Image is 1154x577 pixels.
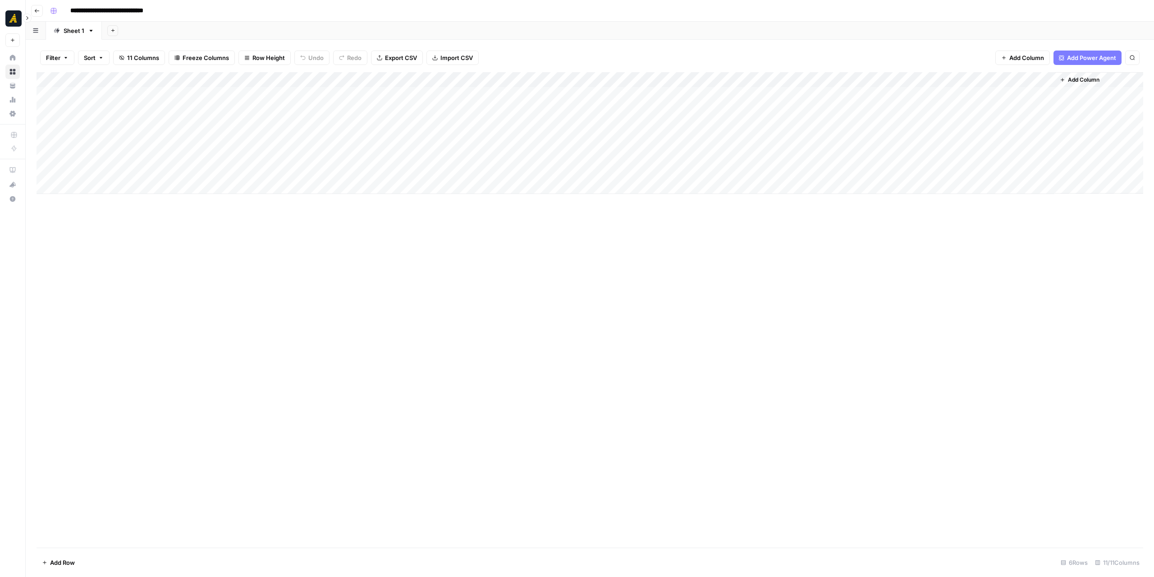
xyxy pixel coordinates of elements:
[5,78,20,93] a: Your Data
[46,53,60,62] span: Filter
[440,53,473,62] span: Import CSV
[5,177,20,192] button: What's new?
[5,106,20,121] a: Settings
[5,65,20,79] a: Browse
[294,51,330,65] button: Undo
[1091,555,1143,570] div: 11/11 Columns
[333,51,367,65] button: Redo
[183,53,229,62] span: Freeze Columns
[5,163,20,177] a: AirOps Academy
[5,7,20,30] button: Workspace: Marketers in Demand
[1068,76,1099,84] span: Add Column
[5,51,20,65] a: Home
[385,53,417,62] span: Export CSV
[995,51,1050,65] button: Add Column
[169,51,235,65] button: Freeze Columns
[40,51,74,65] button: Filter
[238,51,291,65] button: Row Height
[252,53,285,62] span: Row Height
[50,558,75,567] span: Add Row
[84,53,96,62] span: Sort
[78,51,110,65] button: Sort
[1057,555,1091,570] div: 6 Rows
[371,51,423,65] button: Export CSV
[308,53,324,62] span: Undo
[5,10,22,27] img: Marketers in Demand Logo
[1056,74,1103,86] button: Add Column
[6,178,19,191] div: What's new?
[1067,53,1116,62] span: Add Power Agent
[1053,51,1122,65] button: Add Power Agent
[46,22,102,40] a: Sheet 1
[426,51,479,65] button: Import CSV
[127,53,159,62] span: 11 Columns
[5,192,20,206] button: Help + Support
[37,555,80,570] button: Add Row
[347,53,362,62] span: Redo
[5,92,20,107] a: Usage
[113,51,165,65] button: 11 Columns
[1009,53,1044,62] span: Add Column
[64,26,84,35] div: Sheet 1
